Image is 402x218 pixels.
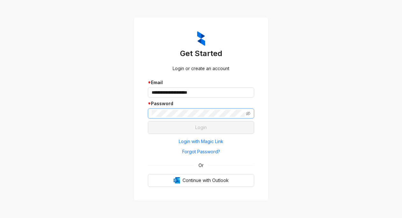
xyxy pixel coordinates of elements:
[148,48,254,59] h3: Get Started
[148,121,254,134] button: Login
[182,148,220,155] span: Forgot Password?
[246,111,250,116] span: eye-invisible
[197,31,205,46] img: ZumaIcon
[148,65,254,72] div: Login or create an account
[174,177,180,184] img: Outlook
[148,136,254,147] button: Login with Magic Link
[183,177,229,184] span: Continue with Outlook
[148,100,254,107] div: Password
[148,147,254,157] button: Forgot Password?
[148,79,254,86] div: Email
[194,162,208,169] span: Or
[148,174,254,187] button: OutlookContinue with Outlook
[179,138,223,145] span: Login with Magic Link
